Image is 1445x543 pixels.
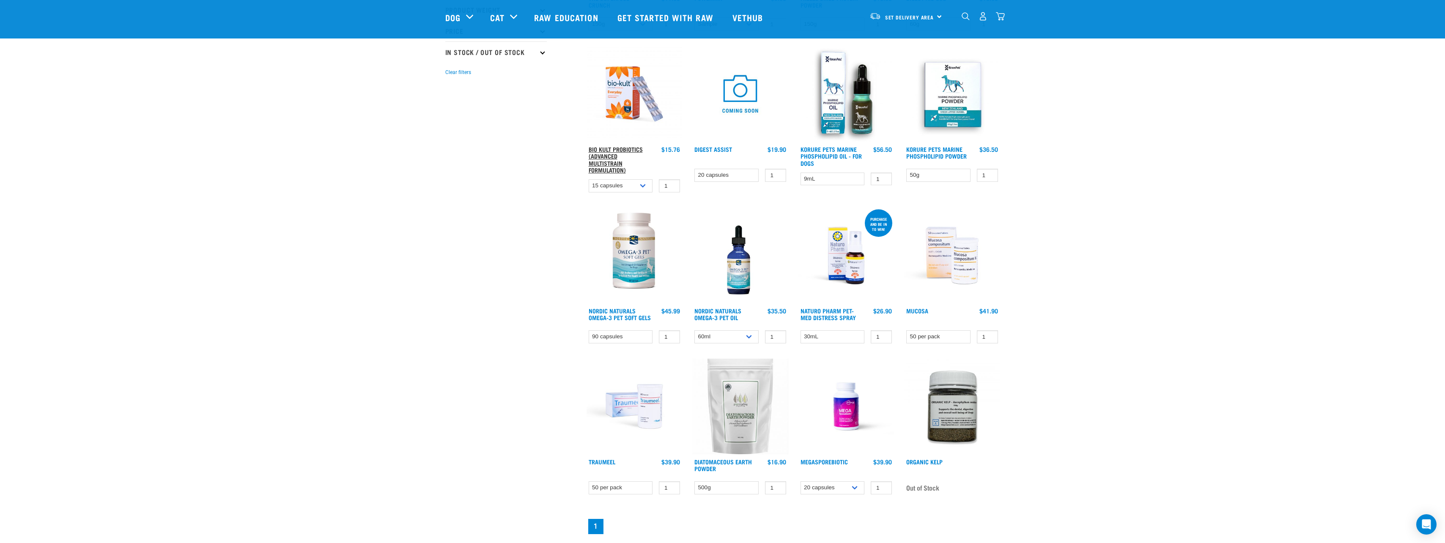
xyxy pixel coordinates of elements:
[445,69,471,76] button: Clear filters
[768,146,786,153] div: $19.90
[661,307,680,314] div: $45.99
[904,359,1000,455] img: 10870
[659,179,680,192] input: 1
[526,0,609,34] a: Raw Education
[798,46,894,142] img: OI Lfront 1024x1024
[906,309,928,312] a: Mucosa
[906,481,939,494] span: Out of Stock
[885,16,934,19] span: Set Delivery Area
[904,208,1000,304] img: RE Product Shoot 2023 Nov8652
[768,458,786,465] div: $16.90
[904,46,1000,142] img: POWDER01 65ae0065 919d 4332 9357 5d1113de9ef1 1024x1024
[962,12,970,20] img: home-icon-1@2x.png
[589,460,615,463] a: Traumeel
[661,458,680,465] div: $39.90
[871,330,892,343] input: 1
[589,309,651,319] a: Nordic Naturals Omega-3 Pet Soft Gels
[765,169,786,182] input: 1
[865,213,892,236] div: Purchase and be in to win!
[871,173,892,186] input: 1
[724,0,774,34] a: Vethub
[587,208,683,304] img: Bottle Of Omega3 Pet With 90 Capsules For Pets
[694,148,732,151] a: Digest Assist
[979,307,998,314] div: $41.90
[765,330,786,343] input: 1
[692,208,788,304] img: Bottle Of 60ml Omega3 For Pets
[588,519,603,534] a: Page 1
[798,208,894,304] img: RE Product Shoot 2023 Nov8635
[765,481,786,494] input: 1
[692,359,788,455] img: Diatomaceous earth
[996,12,1005,21] img: home-icon@2x.png
[801,148,862,164] a: Korure Pets Marine Phospholipid Oil - for Dogs
[906,148,967,157] a: Korure Pets Marine Phospholipid Powder
[869,12,881,20] img: van-moving.png
[906,460,943,463] a: Organic Kelp
[587,517,1000,536] nav: pagination
[694,460,752,470] a: Diatomaceous Earth Powder
[977,330,998,343] input: 1
[979,12,987,21] img: user.png
[589,148,643,171] a: Bio Kult Probiotics (Advanced Multistrain Formulation)
[609,0,724,34] a: Get started with Raw
[977,169,998,182] input: 1
[587,359,683,455] img: RE Product Shoot 2023 Nov8644
[801,309,856,319] a: Naturo Pharm Pet-Med Distress Spray
[798,359,894,455] img: Raw Essentials Mega Spore Biotic Probiotic For Dogs
[694,309,741,319] a: Nordic Naturals Omega-3 Pet Oil
[445,41,547,63] p: In Stock / Out Of Stock
[659,481,680,494] input: 1
[661,146,680,153] div: $15.76
[587,46,683,142] img: 2023 AUG RE Product1724
[445,11,461,24] a: Dog
[692,46,788,142] img: COMING SOON
[768,307,786,314] div: $35.50
[1416,514,1437,535] div: Open Intercom Messenger
[979,146,998,153] div: $36.50
[873,458,892,465] div: $39.90
[873,307,892,314] div: $26.90
[490,11,505,24] a: Cat
[801,460,848,463] a: MegaSporeBiotic
[659,330,680,343] input: 1
[873,146,892,153] div: $56.50
[871,481,892,494] input: 1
